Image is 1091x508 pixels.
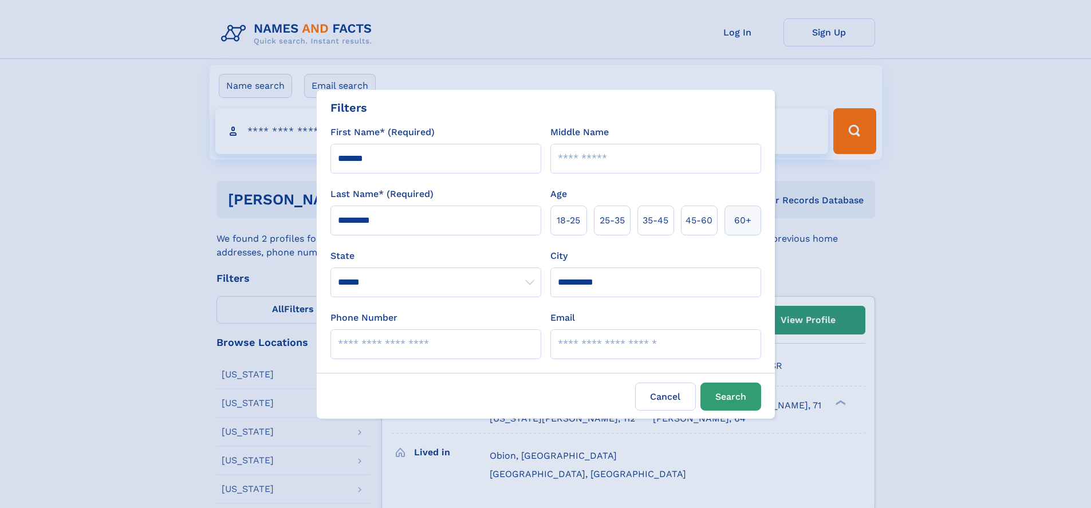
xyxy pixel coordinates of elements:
span: 60+ [734,214,751,227]
label: Cancel [635,383,696,411]
label: City [550,249,568,263]
span: 18‑25 [557,214,580,227]
label: Age [550,187,567,201]
label: Phone Number [330,311,397,325]
label: Email [550,311,575,325]
div: Filters [330,99,367,116]
label: Last Name* (Required) [330,187,434,201]
span: 45‑60 [686,214,712,227]
label: First Name* (Required) [330,125,435,139]
label: State [330,249,541,263]
span: 35‑45 [643,214,668,227]
label: Middle Name [550,125,609,139]
button: Search [700,383,761,411]
span: 25‑35 [600,214,625,227]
